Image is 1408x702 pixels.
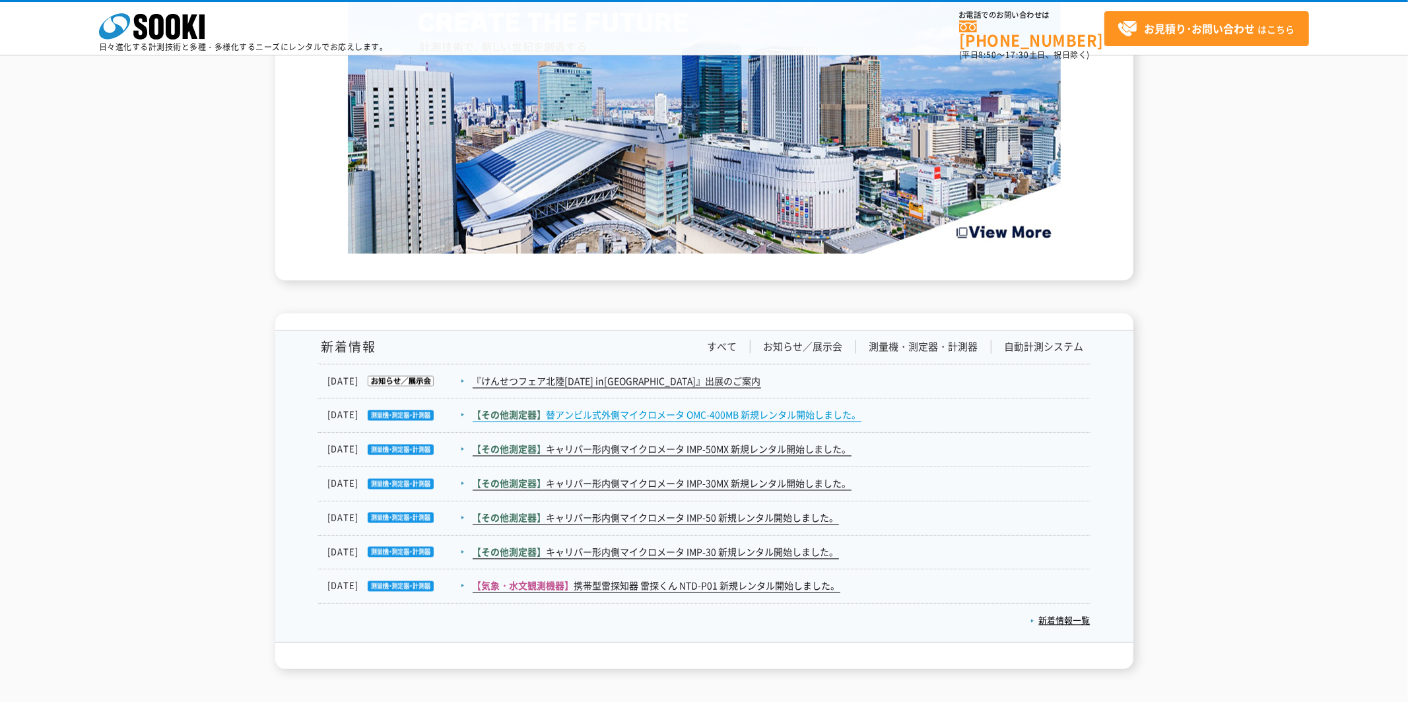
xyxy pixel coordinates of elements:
img: 測量機・測定器・計測器 [359,410,434,421]
p: 日々進化する計測技術と多種・多様化するニーズにレンタルでお応えします。 [99,43,388,51]
span: 【気象・水文観測機器】 [473,579,574,592]
h1: 新着情報 [318,340,377,354]
img: 測量機・測定器・計測器 [359,513,434,523]
img: 測量機・測定器・計測器 [359,479,434,490]
a: 自動計測システム [1005,340,1084,354]
img: 測量機・測定器・計測器 [359,581,434,592]
dt: [DATE] [328,443,471,457]
a: Create the Future [348,240,1061,253]
strong: お見積り･お問い合わせ [1144,20,1255,36]
span: 【その他測定器】 [473,477,547,490]
a: 【その他測定器】キャリパー形内側マイクロメータ IMP-30 新規レンタル開始しました。 [473,546,839,559]
a: 【気象・水文観測機器】携帯型雷探知器 雷探くん NTD-P01 新規レンタル開始しました。 [473,579,840,593]
a: 【その他測定器】キャリパー形内側マイクロメータ IMP-50 新規レンタル開始しました。 [473,511,839,525]
a: [PHONE_NUMBER] [959,20,1104,48]
dt: [DATE] [328,375,471,389]
dt: [DATE] [328,546,471,559]
span: お電話でのお問い合わせは [959,11,1104,19]
a: 【その他測定器】替アンビル式外側マイクロメータ OMC-400MB 新規レンタル開始しました。 [473,408,861,422]
a: 【その他測定器】キャリパー形内側マイクロメータ IMP-50MX 新規レンタル開始しました。 [473,443,852,457]
span: はこちら [1118,19,1294,39]
a: すべて [708,340,737,354]
a: 測量機・測定器・計測器 [869,340,978,354]
img: お知らせ／展示会 [359,376,434,387]
dt: [DATE] [328,511,471,525]
span: 【その他測定器】 [473,443,547,456]
a: 新着情報一覧 [1030,614,1090,627]
dt: [DATE] [328,408,471,422]
span: 【その他測定器】 [473,546,547,559]
img: 測量機・測定器・計測器 [359,547,434,558]
span: (平日 ～ 土日、祝日除く) [959,49,1090,61]
a: お知らせ／展示会 [764,340,843,354]
a: 【その他測定器】キャリパー形内側マイクロメータ IMP-30MX 新規レンタル開始しました。 [473,477,852,491]
img: 測量機・測定器・計測器 [359,445,434,455]
span: 【その他測定器】 [473,511,547,525]
a: お見積り･お問い合わせはこちら [1104,11,1309,46]
span: 【その他測定器】 [473,408,547,422]
a: 『けんせつフェア北陸[DATE] in[GEOGRAPHIC_DATA]』出展のご案内 [473,375,761,389]
span: 17:30 [1005,49,1029,61]
dt: [DATE] [328,579,471,593]
dt: [DATE] [328,477,471,491]
span: 8:50 [979,49,997,61]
